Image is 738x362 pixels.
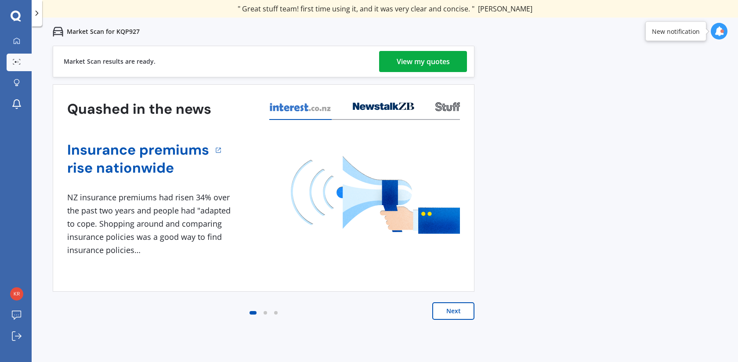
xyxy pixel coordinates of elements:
[67,100,211,118] h3: Quashed in the news
[10,287,23,300] img: e3c14b0c9fae4964214b291626c6b87e
[67,27,140,36] p: Market Scan for KQP927
[397,51,450,72] div: View my quotes
[652,27,700,36] div: New notification
[67,191,234,257] div: NZ insurance premiums had risen 34% over the past two years and people had "adapted to cope. Shop...
[53,26,63,37] img: car.f15378c7a67c060ca3f3.svg
[291,156,460,234] img: media image
[379,51,467,72] a: View my quotes
[238,4,532,13] div: " Great stuff team! first time using it, and it was very clear and concise. "
[64,46,156,77] div: Market Scan results are ready.
[67,141,209,159] a: Insurance premiums
[67,159,209,177] a: rise nationwide
[432,302,474,320] button: Next
[478,4,532,14] span: [PERSON_NAME]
